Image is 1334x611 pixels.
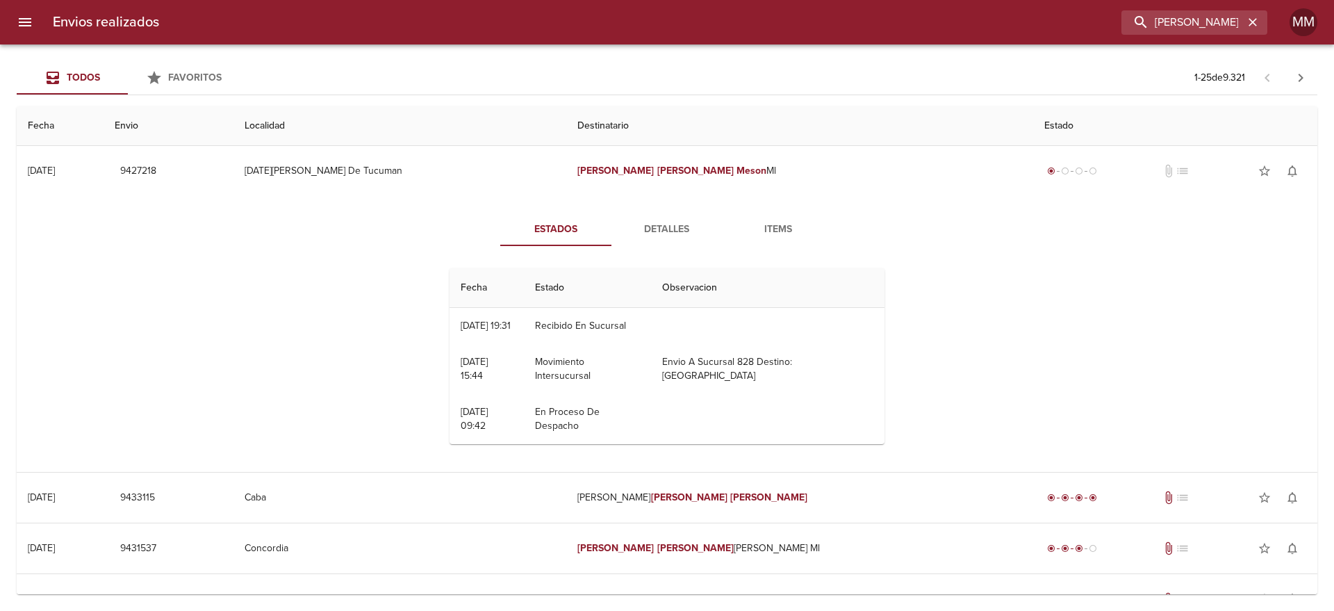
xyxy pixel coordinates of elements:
span: No tiene pedido asociado [1176,164,1189,178]
span: Pagina anterior [1251,70,1284,84]
span: 9431537 [120,540,156,557]
div: En viaje [1044,541,1100,555]
div: Entregado [1044,592,1100,606]
span: Tiene documentos adjuntos [1162,541,1176,555]
button: Agregar a favoritos [1251,535,1278,562]
button: Activar notificaciones [1278,157,1306,185]
em: [PERSON_NAME] [657,165,734,177]
span: radio_button_checked [1047,167,1055,175]
span: notifications_none [1285,491,1299,505]
span: notifications_none [1285,164,1299,178]
button: 9427218 [115,158,162,184]
button: 9431537 [115,536,162,562]
span: star_border [1258,592,1271,606]
button: Activar notificaciones [1278,484,1306,512]
div: Generado [1044,164,1100,178]
th: Envio [104,106,233,146]
span: radio_button_checked [1047,544,1055,553]
span: radio_button_checked [1061,494,1069,502]
span: notifications_none [1285,592,1299,606]
em: Meson [736,165,766,177]
div: [DATE] [28,491,55,503]
td: Ml [566,146,1033,196]
span: radio_button_checked [1089,494,1097,502]
span: radio_button_checked [1047,494,1055,502]
span: Pagina siguiente [1284,61,1317,95]
button: Agregar a favoritos [1251,484,1278,512]
div: MM [1290,8,1317,36]
td: Recibido En Sucursal [524,308,651,344]
span: 9456321 [120,591,157,608]
td: [DATE][PERSON_NAME] De Tucuman [233,146,566,196]
th: Fecha [17,106,104,146]
span: No tiene pedido asociado [1176,491,1189,505]
span: radio_button_checked [1075,544,1083,553]
span: No tiene pedido asociado [1176,592,1189,606]
div: [DATE] [28,542,55,554]
th: Destinatario [566,106,1033,146]
span: radio_button_unchecked [1089,544,1097,553]
td: Caba [233,473,566,523]
em: [PERSON_NAME] [577,593,654,605]
span: Tiene documentos adjuntos [1162,592,1176,606]
th: Estado [1033,106,1317,146]
div: Tabs Envios [17,61,239,95]
div: [DATE] 15:44 [461,356,488,382]
table: Tabla de seguimiento [450,268,884,444]
h6: Envios realizados [53,11,159,33]
span: 9427218 [120,163,156,180]
span: star_border [1258,541,1271,555]
div: [DATE] [28,593,55,605]
button: Activar notificaciones [1278,535,1306,562]
td: Envio A Sucursal 828 Destino: [GEOGRAPHIC_DATA] [651,344,884,394]
div: [DATE] 19:31 [461,320,511,332]
div: [DATE] [28,165,55,177]
span: radio_button_unchecked [1075,167,1083,175]
span: No tiene pedido asociado [1176,541,1189,555]
button: menu [8,6,42,39]
div: Abrir información de usuario [1290,8,1317,36]
span: Detalles [620,221,714,238]
span: 9433115 [120,489,155,507]
td: [PERSON_NAME] [566,473,1033,523]
th: Localidad [233,106,566,146]
em: [PERSON_NAME] [651,491,728,503]
button: Agregar a favoritos [1251,157,1278,185]
td: Concordia [233,523,566,573]
td: [PERSON_NAME] Ml [566,523,1033,573]
input: buscar [1121,10,1244,35]
span: notifications_none [1285,541,1299,555]
th: Fecha [450,268,524,308]
div: [DATE] 09:42 [461,406,488,432]
span: radio_button_unchecked [1089,167,1097,175]
span: Tiene documentos adjuntos [1162,491,1176,505]
em: [PERSON_NAME] [657,542,734,554]
div: Entregado [1044,491,1100,505]
td: Movimiento Intersucursal [524,344,651,394]
span: Estados [509,221,603,238]
span: radio_button_checked [1061,544,1069,553]
span: star_border [1258,491,1271,505]
span: Todos [67,72,100,83]
th: Observacion [651,268,884,308]
p: 1 - 25 de 9.321 [1194,71,1245,85]
span: No tiene documentos adjuntos [1162,164,1176,178]
span: radio_button_unchecked [1061,167,1069,175]
span: Items [731,221,825,238]
span: Favoritos [168,72,222,83]
th: Estado [524,268,651,308]
button: 9433115 [115,485,160,511]
span: star_border [1258,164,1271,178]
div: Tabs detalle de guia [500,213,834,246]
em: [PERSON_NAME] [577,542,654,554]
td: En Proceso De Despacho [524,394,651,444]
em: [PERSON_NAME] [577,165,654,177]
em: [PERSON_NAME] [730,491,807,503]
span: radio_button_checked [1075,494,1083,502]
